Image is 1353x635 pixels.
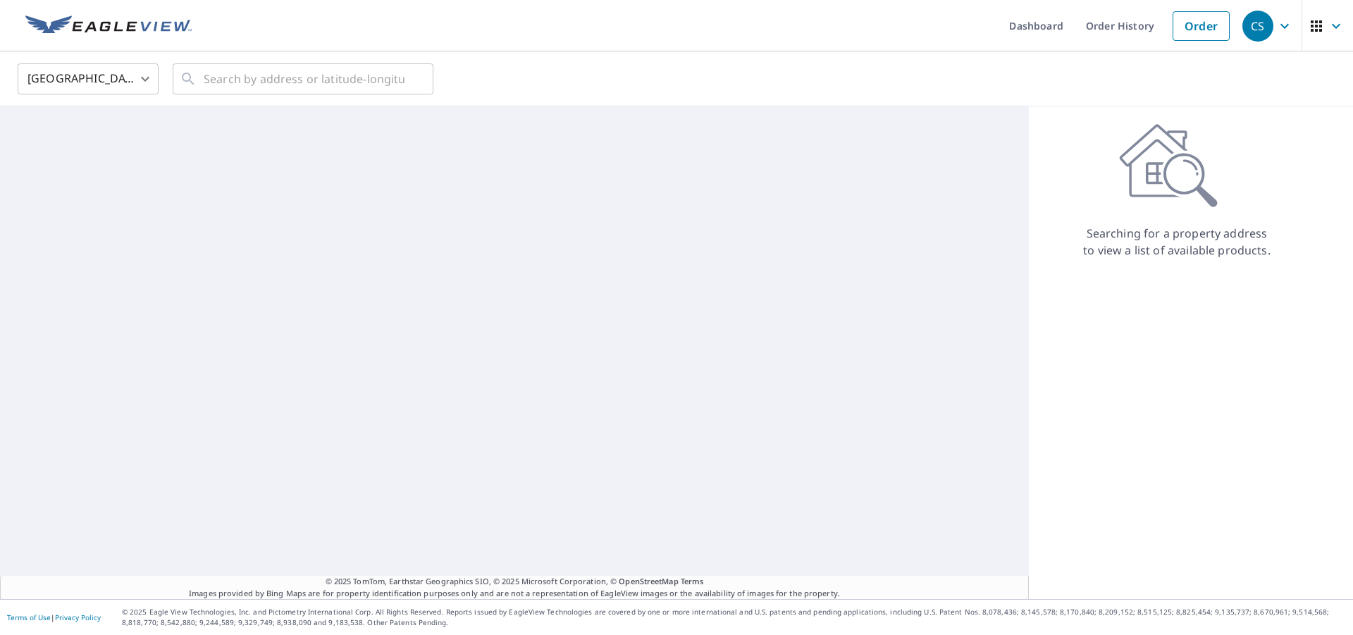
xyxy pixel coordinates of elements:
[7,612,51,622] a: Terms of Use
[1173,11,1230,41] a: Order
[55,612,101,622] a: Privacy Policy
[1242,11,1273,42] div: CS
[619,576,678,586] a: OpenStreetMap
[681,576,704,586] a: Terms
[18,59,159,99] div: [GEOGRAPHIC_DATA]
[326,576,704,588] span: © 2025 TomTom, Earthstar Geographics SIO, © 2025 Microsoft Corporation, ©
[1082,225,1271,259] p: Searching for a property address to view a list of available products.
[122,607,1346,628] p: © 2025 Eagle View Technologies, Inc. and Pictometry International Corp. All Rights Reserved. Repo...
[7,613,101,622] p: |
[25,16,192,37] img: EV Logo
[204,59,404,99] input: Search by address or latitude-longitude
